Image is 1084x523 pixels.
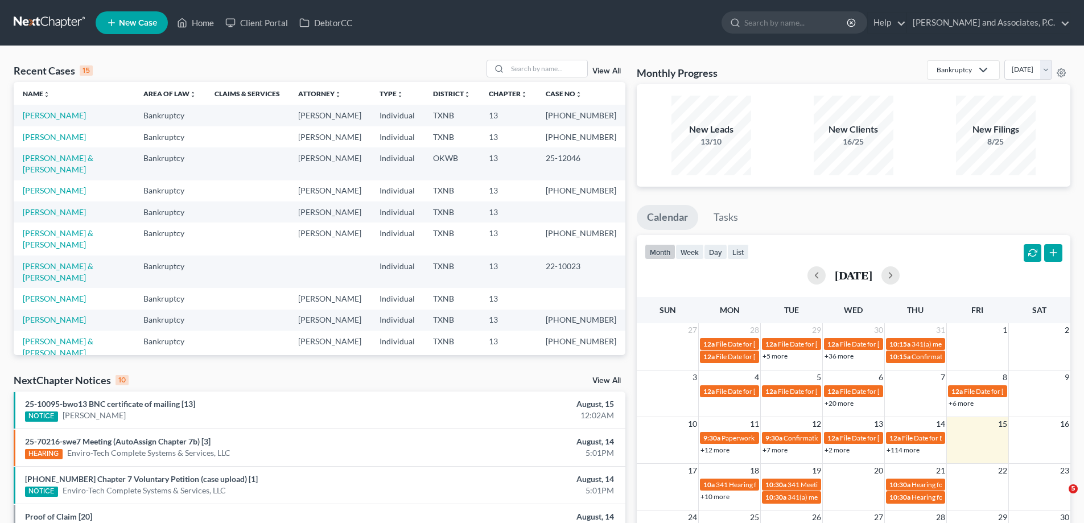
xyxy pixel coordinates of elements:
[997,417,1008,431] span: 15
[889,493,910,501] span: 10:30a
[811,323,822,337] span: 29
[480,180,537,201] td: 13
[703,205,748,230] a: Tasks
[691,370,698,384] span: 3
[749,417,760,431] span: 11
[537,256,625,288] td: 22-10023
[537,126,625,147] td: [PHONE_NUMBER]
[889,340,910,348] span: 10:15a
[704,244,727,260] button: day
[25,449,63,459] div: HEARING
[23,294,86,303] a: [PERSON_NAME]
[703,340,715,348] span: 12a
[716,480,818,489] span: 341 Hearing for [PERSON_NAME]
[873,323,884,337] span: 30
[134,256,205,288] td: Bankruptcy
[637,205,698,230] a: Calendar
[537,331,625,363] td: [PHONE_NUMBER]
[762,446,788,454] a: +7 more
[956,136,1036,147] div: 8/25
[537,310,625,331] td: [PHONE_NUMBER]
[370,223,424,255] td: Individual
[703,480,715,489] span: 10a
[887,446,920,454] a: +114 more
[25,411,58,422] div: NOTICE
[370,201,424,223] td: Individual
[971,305,983,315] span: Fri
[23,132,86,142] a: [PERSON_NAME]
[537,147,625,180] td: 25-12046
[939,370,946,384] span: 7
[425,410,614,421] div: 12:02AM
[912,480,1019,489] span: Hearing for Total Alloy Foundry, Inc.
[25,436,211,446] a: 25-70216-swe7 Meeting (AutoAssign Chapter 7b) [3]
[592,67,621,75] a: View All
[134,105,205,126] td: Bankruptcy
[873,464,884,477] span: 20
[687,464,698,477] span: 17
[424,147,480,180] td: OKWB
[949,399,974,407] a: +6 more
[671,136,751,147] div: 13/10
[289,310,370,331] td: [PERSON_NAME]
[868,13,906,33] a: Help
[425,485,614,496] div: 5:01PM
[23,261,93,282] a: [PERSON_NAME] & [PERSON_NAME]
[788,493,952,501] span: 341(a) meeting for [PERSON_NAME] [PERSON_NAME]
[811,464,822,477] span: 19
[825,352,854,360] a: +36 more
[23,315,86,324] a: [PERSON_NAME]
[703,434,720,442] span: 9:30a
[1001,323,1008,337] span: 1
[289,126,370,147] td: [PERSON_NAME]
[840,387,991,396] span: File Date for [PERSON_NAME] & [PERSON_NAME]
[815,370,822,384] span: 5
[134,126,205,147] td: Bankruptcy
[660,305,676,315] span: Sun
[811,417,822,431] span: 12
[424,256,480,288] td: TXNB
[370,310,424,331] td: Individual
[700,446,729,454] a: +12 more
[675,244,704,260] button: week
[703,387,715,396] span: 12a
[480,288,537,309] td: 13
[424,331,480,363] td: TXNB
[425,511,614,522] div: August, 14
[935,417,946,431] span: 14
[700,492,729,501] a: +10 more
[370,126,424,147] td: Individual
[716,340,876,348] span: File Date for [PERSON_NAME][GEOGRAPHIC_DATA]
[1001,370,1008,384] span: 8
[1032,305,1046,315] span: Sat
[827,340,839,348] span: 12a
[716,352,867,361] span: File Date for [PERSON_NAME] & [PERSON_NAME]
[592,377,621,385] a: View All
[134,288,205,309] td: Bankruptcy
[1064,323,1070,337] span: 2
[23,228,93,249] a: [PERSON_NAME] & [PERSON_NAME]
[645,244,675,260] button: month
[722,434,834,442] span: Paperwork appt for [PERSON_NAME]
[370,331,424,363] td: Individual
[889,352,910,361] span: 10:15a
[844,305,863,315] span: Wed
[480,223,537,255] td: 13
[480,147,537,180] td: 13
[749,464,760,477] span: 18
[289,223,370,255] td: [PERSON_NAME]
[425,436,614,447] div: August, 14
[424,288,480,309] td: TXNB
[687,417,698,431] span: 10
[63,485,226,496] a: Enviro-Tech Complete Systems & Services, LLC
[25,512,92,521] a: Proof of Claim [20]
[134,180,205,201] td: Bankruptcy
[134,310,205,331] td: Bankruptcy
[537,180,625,201] td: [PHONE_NUMBER]
[23,186,86,195] a: [PERSON_NAME]
[716,387,807,396] span: File Date for [PERSON_NAME]
[489,89,527,98] a: Chapterunfold_more
[827,434,839,442] span: 12a
[784,305,799,315] span: Tue
[835,269,872,281] h2: [DATE]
